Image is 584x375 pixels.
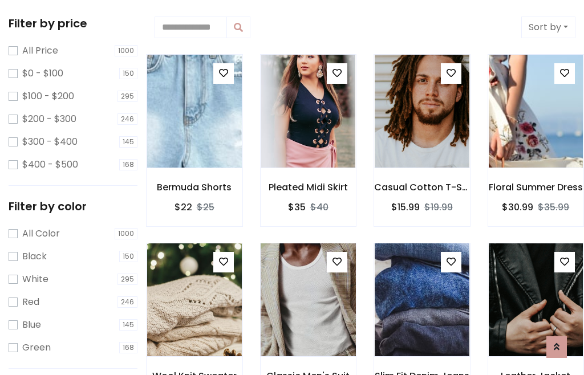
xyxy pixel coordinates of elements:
del: $25 [197,201,214,214]
h6: Floral Summer Dress [488,182,584,193]
label: $400 - $500 [22,158,78,172]
label: Red [22,295,39,309]
label: Green [22,341,51,354]
h5: Filter by color [9,199,137,213]
span: 295 [117,274,137,285]
span: 1000 [115,45,137,56]
h6: $30.99 [502,202,533,213]
label: $200 - $300 [22,112,76,126]
span: 150 [119,251,137,262]
del: $19.99 [424,201,453,214]
del: $40 [310,201,328,214]
span: 145 [119,319,137,331]
span: 246 [117,113,137,125]
label: All Price [22,44,58,58]
label: $300 - $400 [22,135,78,149]
span: 295 [117,91,137,102]
del: $35.99 [538,201,569,214]
h6: $15.99 [391,202,420,213]
label: All Color [22,227,60,241]
span: 246 [117,296,137,308]
span: 1000 [115,228,137,239]
h6: $22 [175,202,192,213]
h6: Bermuda Shorts [147,182,242,193]
label: $100 - $200 [22,89,74,103]
span: 168 [119,342,137,353]
h6: Pleated Midi Skirt [261,182,356,193]
span: 145 [119,136,137,148]
button: Sort by [521,17,575,38]
label: $0 - $100 [22,67,63,80]
h6: Casual Cotton T-Shirt [374,182,470,193]
label: Blue [22,318,41,332]
span: 150 [119,68,137,79]
label: White [22,272,48,286]
span: 168 [119,159,137,170]
label: Black [22,250,47,263]
h5: Filter by price [9,17,137,30]
h6: $35 [288,202,306,213]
